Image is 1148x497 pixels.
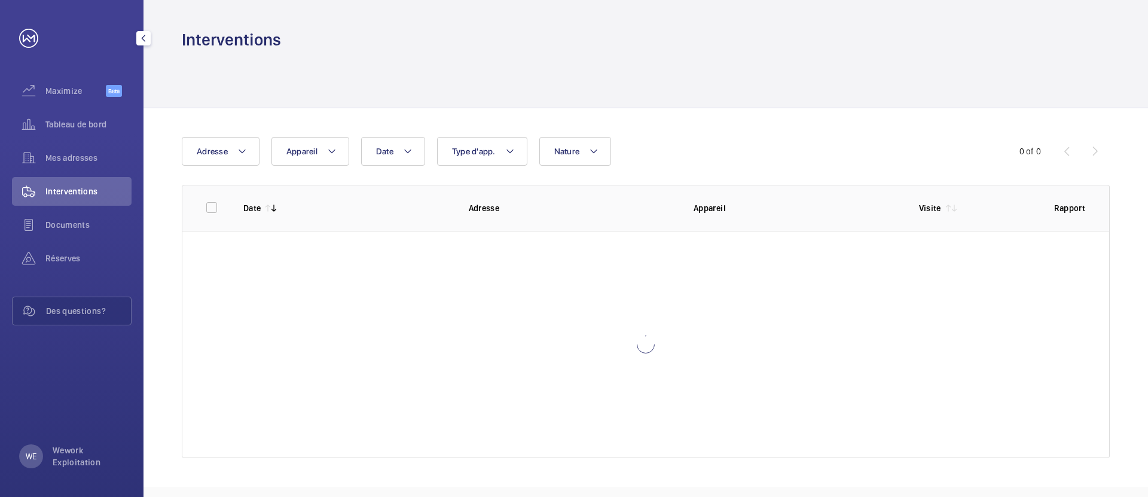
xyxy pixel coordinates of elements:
button: Appareil [271,137,349,166]
span: Appareil [286,147,317,156]
span: Date [376,147,393,156]
span: Maximize [45,85,106,97]
button: Adresse [182,137,259,166]
span: Tableau de bord [45,118,132,130]
span: Nature [554,147,580,156]
button: Date [361,137,425,166]
span: Beta [106,85,122,97]
span: Documents [45,219,132,231]
span: Adresse [197,147,228,156]
p: Visite [919,202,941,214]
button: Type d'app. [437,137,527,166]
p: Date [243,202,261,214]
div: 0 of 0 [1019,145,1041,157]
p: Adresse [469,202,675,214]
p: Appareil [694,202,900,214]
span: Mes adresses [45,152,132,164]
p: Rapport [1054,202,1085,214]
h1: Interventions [182,29,281,51]
button: Nature [539,137,612,166]
span: Type d'app. [452,147,496,156]
p: Wework Exploitation [53,444,124,468]
span: Des questions? [46,305,131,317]
span: Réserves [45,252,132,264]
p: WE [26,450,36,462]
span: Interventions [45,185,132,197]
